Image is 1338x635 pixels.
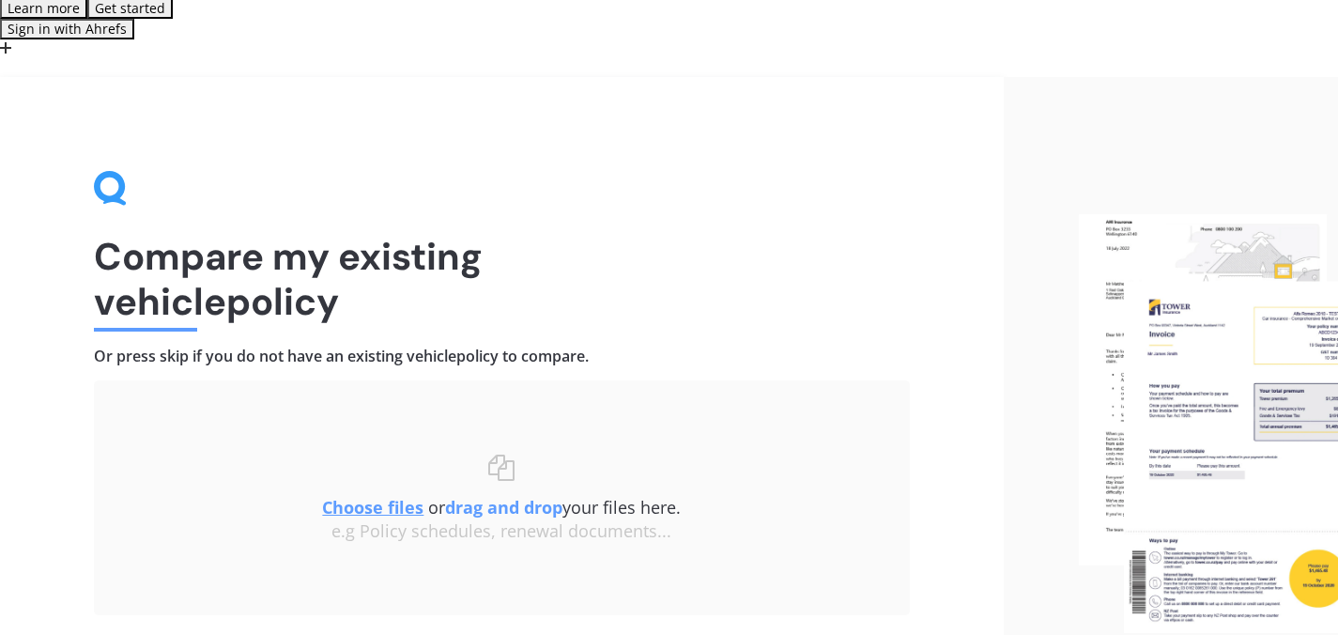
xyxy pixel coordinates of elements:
span: or your files here. [322,496,681,519]
img: files.webp [1079,214,1338,633]
span: Sign in with Ahrefs [8,20,127,38]
div: e.g Policy schedules, renewal documents... [131,521,872,542]
u: Choose files [322,496,423,519]
h4: Or press skip if you do not have an existing vehicle policy to compare. [94,347,910,366]
b: drag and drop [445,496,562,519]
h1: Compare my existing vehicle policy [94,234,910,324]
